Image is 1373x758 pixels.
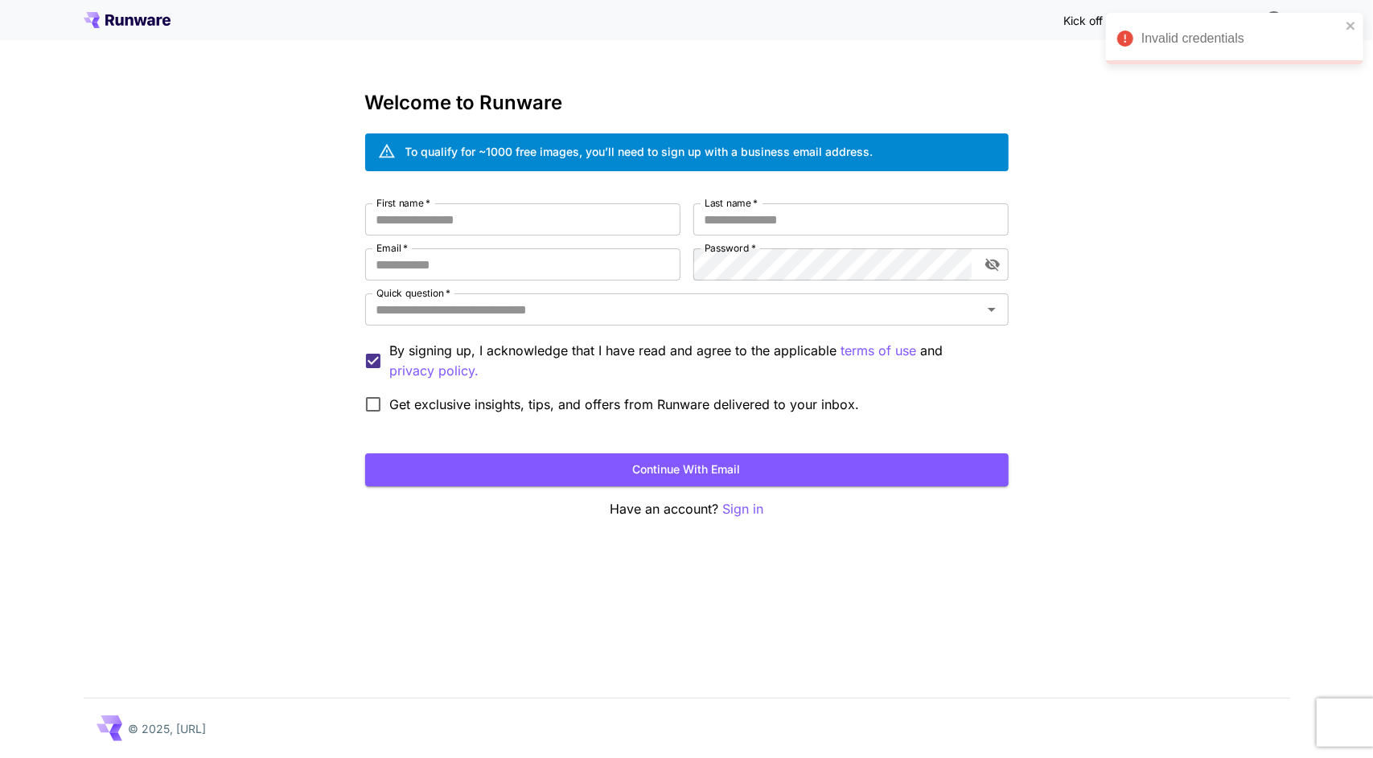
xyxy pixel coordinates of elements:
label: Email [376,241,408,255]
h3: Welcome to Runware [365,92,1009,114]
p: privacy policy. [390,361,479,381]
label: Last name [705,196,758,210]
label: Quick question [376,286,450,300]
p: Have an account? [365,499,1009,519]
span: Kick off with [1064,14,1128,27]
label: First name [376,196,430,210]
button: By signing up, I acknowledge that I have read and agree to the applicable and privacy policy. [841,341,917,361]
button: Sign in [722,499,763,519]
button: In order to qualify for free credit, you need to sign up with a business email address and click ... [1258,3,1290,35]
p: By signing up, I acknowledge that I have read and agree to the applicable and [390,341,996,381]
button: close [1346,19,1357,32]
p: terms of use [841,341,917,361]
div: To qualify for ~1000 free images, you’ll need to sign up with a business email address. [405,143,874,160]
button: toggle password visibility [978,250,1007,279]
button: Open [980,298,1003,321]
button: Continue with email [365,453,1009,486]
div: Invalid credentials [1141,29,1341,48]
label: Password [705,241,756,255]
p: © 2025, [URL] [129,720,207,737]
span: Get exclusive insights, tips, and offers from Runware delivered to your inbox. [390,395,860,414]
button: By signing up, I acknowledge that I have read and agree to the applicable terms of use and [390,361,479,381]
